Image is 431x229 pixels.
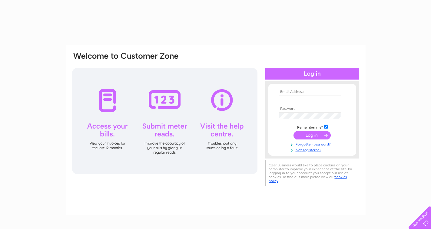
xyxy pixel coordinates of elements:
[277,107,347,111] th: Password:
[265,160,359,186] div: Clear Business would like to place cookies on your computer to improve your experience of the sit...
[293,131,331,139] input: Submit
[277,124,347,130] td: Remember me?
[279,141,347,147] a: Forgotten password?
[269,175,347,183] a: cookies policy
[277,90,347,94] th: Email Address:
[279,147,347,152] a: Not registered?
